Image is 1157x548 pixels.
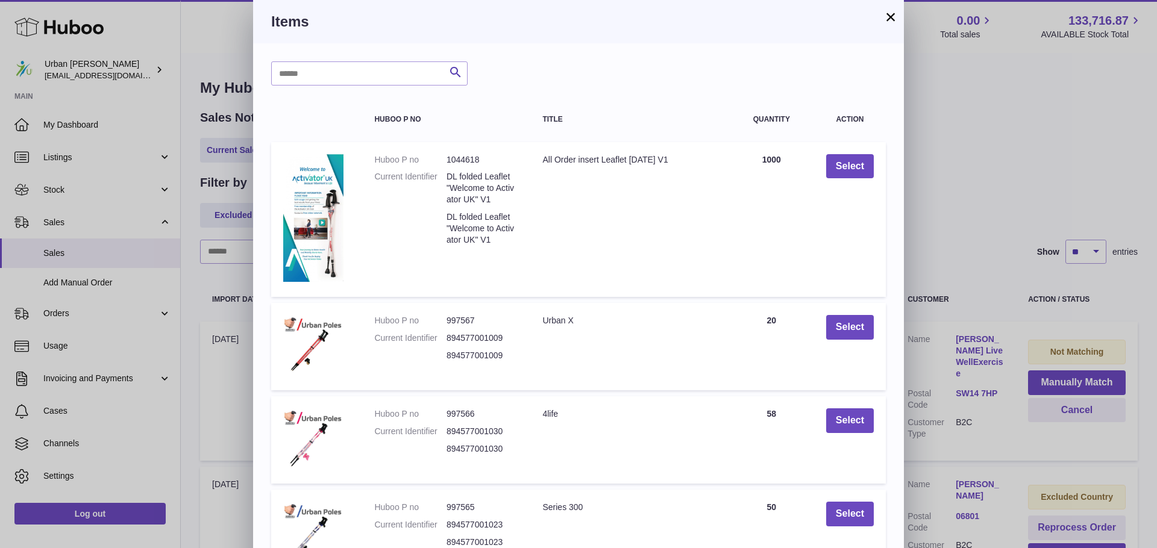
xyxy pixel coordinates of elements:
th: Quantity [729,104,814,135]
th: Title [530,104,729,135]
dt: Huboo P no [374,408,447,420]
dt: Current Identifier [374,171,447,205]
dt: Current Identifier [374,519,447,531]
dd: 997566 [447,408,519,420]
td: 1000 [729,142,814,297]
dd: 997565 [447,502,519,513]
h3: Items [271,12,886,31]
dt: Huboo P no [374,502,447,513]
dt: Huboo P no [374,315,447,326]
div: Urban X [542,315,716,326]
dd: DL folded Leaflet "Welcome to Activator UK" V1 [447,211,519,246]
dd: 894577001009 [447,332,519,344]
button: Select [826,408,874,433]
div: 4life [542,408,716,420]
button: Select [826,315,874,340]
td: 58 [729,396,814,484]
dd: 997567 [447,315,519,326]
dd: 894577001030 [447,426,519,437]
dt: Current Identifier [374,332,447,344]
dd: 894577001023 [447,537,519,548]
img: 4life [283,408,343,469]
dd: 894577001030 [447,443,519,455]
button: Select [826,154,874,179]
div: Series 300 [542,502,716,513]
th: Huboo P no [362,104,530,135]
dd: 894577001023 [447,519,519,531]
dd: 1044618 [447,154,519,166]
button: × [883,10,898,24]
td: 20 [729,303,814,390]
dd: DL folded Leaflet "Welcome to Activator UK" V1 [447,171,519,205]
img: Urban X [283,315,343,375]
dd: 894577001009 [447,350,519,361]
button: Select [826,502,874,526]
dt: Huboo P no [374,154,447,166]
img: All Order insert Leaflet May 2025 V1 [283,154,343,282]
th: Action [814,104,886,135]
dt: Current Identifier [374,426,447,437]
div: All Order insert Leaflet [DATE] V1 [542,154,716,166]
